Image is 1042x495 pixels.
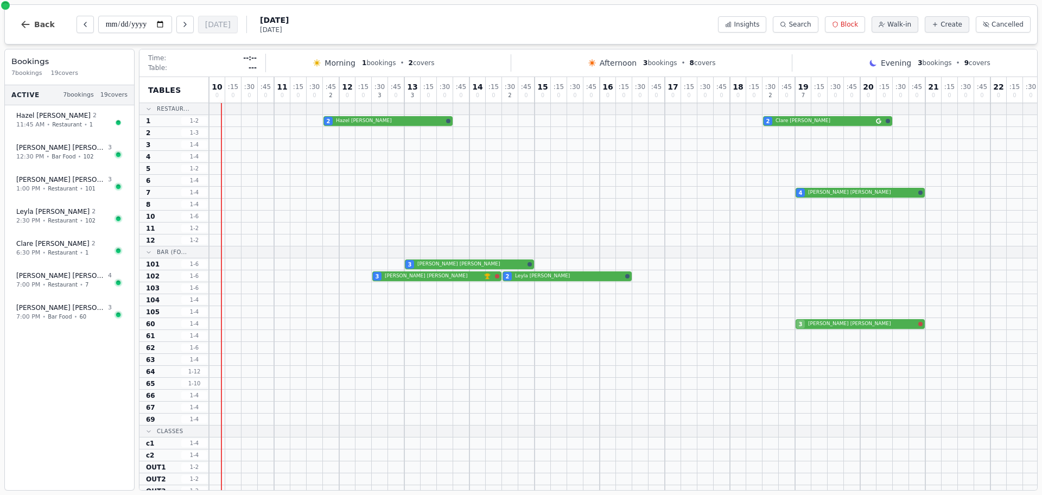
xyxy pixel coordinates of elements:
[16,271,106,280] span: [PERSON_NAME] [PERSON_NAME]
[80,217,83,225] span: •
[16,239,90,248] span: Clare [PERSON_NAME]
[181,344,207,352] span: 1 - 6
[867,93,870,98] span: 0
[394,93,397,98] span: 0
[521,84,531,90] span: : 45
[80,185,83,193] span: •
[146,379,155,388] span: 65
[776,117,874,125] span: Clare [PERSON_NAME]
[385,272,482,280] span: [PERSON_NAME] [PERSON_NAME]
[716,84,727,90] span: : 45
[215,93,219,98] span: 0
[1009,84,1020,90] span: : 15
[9,265,130,295] button: [PERSON_NAME] [PERSON_NAME]47:00 PM•Restaurant•7
[52,153,75,161] span: Bar Food
[146,344,155,352] span: 62
[915,93,918,98] span: 0
[92,207,96,217] span: 2
[93,111,97,120] span: 2
[108,271,112,281] span: 4
[752,93,755,98] span: 0
[80,281,83,289] span: •
[638,93,641,98] span: 0
[863,83,873,91] span: 20
[476,93,479,98] span: 0
[682,59,685,67] span: •
[768,93,772,98] span: 2
[51,69,78,78] span: 19 covers
[146,117,150,125] span: 1
[326,84,336,90] span: : 45
[42,249,46,257] span: •
[586,84,596,90] span: : 45
[16,207,90,216] span: Leyla [PERSON_NAME]
[956,59,960,67] span: •
[146,475,166,484] span: OUT2
[606,93,609,98] span: 0
[825,16,865,33] button: Block
[181,415,207,423] span: 1 - 4
[181,153,207,161] span: 1 - 4
[46,153,49,161] span: •
[16,217,40,226] span: 2:30 PM
[409,59,413,67] span: 2
[941,20,962,29] span: Create
[964,59,990,67] span: covers
[537,83,548,91] span: 15
[808,320,916,328] span: [PERSON_NAME] [PERSON_NAME]
[881,58,911,68] span: Evening
[16,143,106,152] span: [PERSON_NAME] [PERSON_NAME]
[472,83,482,91] span: 14
[148,64,167,72] span: Table:
[443,93,446,98] span: 0
[74,313,78,321] span: •
[228,84,238,90] span: : 15
[16,303,106,312] span: [PERSON_NAME] [PERSON_NAME]
[459,93,462,98] span: 0
[703,93,707,98] span: 0
[643,59,647,67] span: 3
[11,56,128,67] h3: Bookings
[181,164,207,173] span: 1 - 2
[181,272,207,280] span: 1 - 6
[84,120,87,129] span: •
[146,188,150,197] span: 7
[622,93,625,98] span: 0
[181,296,207,304] span: 1 - 4
[146,260,160,269] span: 101
[734,20,759,29] span: Insights
[83,153,93,161] span: 102
[557,93,560,98] span: 0
[378,93,381,98] span: 3
[16,153,44,162] span: 12:30 PM
[346,93,349,98] span: 0
[925,16,969,33] button: Create
[872,16,918,33] button: Walk-in
[146,463,166,472] span: OUT1
[327,117,331,125] span: 2
[181,141,207,149] span: 1 - 4
[409,59,435,67] span: covers
[146,356,155,364] span: 63
[293,84,303,90] span: : 15
[882,93,886,98] span: 0
[554,84,564,90] span: : 15
[876,118,881,124] svg: Google booking
[789,20,811,29] span: Search
[146,308,160,316] span: 105
[718,16,766,33] button: Insights
[181,379,207,388] span: 1 - 10
[799,320,803,328] span: 3
[42,185,46,193] span: •
[48,281,78,289] span: Restaurant
[928,83,938,91] span: 21
[977,84,987,90] span: : 45
[773,16,818,33] button: Search
[573,93,576,98] span: 0
[342,83,352,91] span: 12
[961,84,971,90] span: : 30
[1026,84,1036,90] span: : 30
[181,391,207,399] span: 1 - 4
[181,236,207,244] span: 1 - 2
[42,313,46,321] span: •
